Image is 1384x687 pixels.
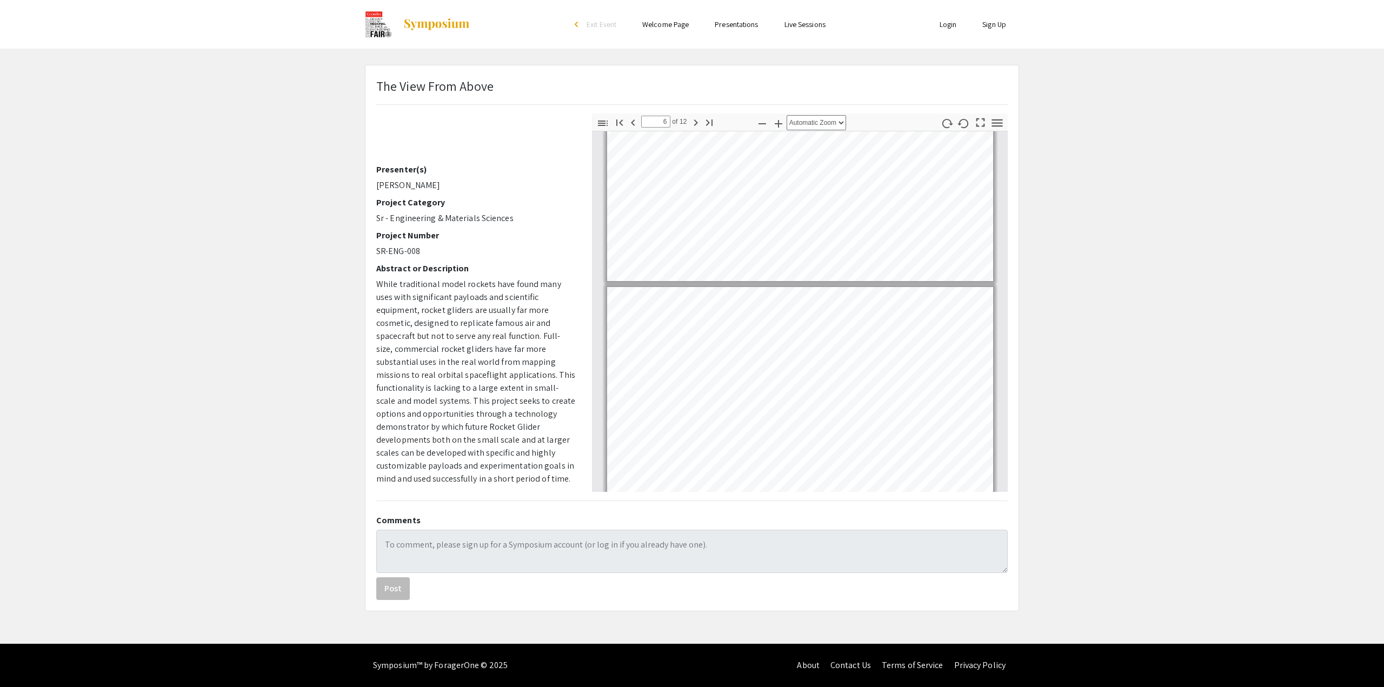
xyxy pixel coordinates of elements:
h2: Abstract or Description [376,263,576,274]
img: The 2023 CoorsTek Denver Metro Regional Science and Engineering Fair! [365,11,392,38]
button: Toggle Sidebar [594,115,612,131]
img: Symposium by ForagerOne [403,18,470,31]
a: Privacy Policy [954,659,1006,671]
a: About [797,659,820,671]
button: Rotate Clockwise [938,115,956,131]
span: Exit Event [587,19,616,29]
button: Next Page [687,114,705,130]
h2: Comments [376,515,1008,525]
div: arrow_back_ios [575,21,581,28]
span: While traditional model rockets have found many uses with significant payloads and scientific equ... [376,278,576,484]
button: Go to Last Page [700,114,718,130]
a: Welcome Page [642,19,689,29]
button: Switch to Presentation Mode [972,114,990,129]
p: [PERSON_NAME] [376,179,576,192]
button: Tools [988,115,1007,131]
p: The View From Above [376,76,494,96]
input: Page [641,116,670,128]
div: Page 6 [602,282,998,509]
span: of 12 [670,116,687,128]
a: Live Sessions [784,19,826,29]
button: Go to First Page [610,114,629,130]
button: Zoom In [769,115,788,131]
h2: Project Category [376,197,576,208]
div: Symposium™ by ForagerOne © 2025 [373,644,508,687]
button: Previous Page [624,114,642,130]
button: Post [376,577,410,600]
a: Sign Up [982,19,1006,29]
p: Sr - Engineering & Materials Sciences [376,212,576,225]
a: Login [940,19,957,29]
a: The 2023 CoorsTek Denver Metro Regional Science and Engineering Fair! [365,11,470,38]
select: Zoom [787,115,846,130]
iframe: Chat [8,638,46,679]
div: Page 5 [602,59,998,286]
h2: Project Number [376,230,576,241]
a: Contact Us [830,659,871,671]
a: Terms of Service [882,659,943,671]
h2: Presenter(s) [376,164,576,175]
button: Rotate Counterclockwise [955,115,973,131]
button: Zoom Out [753,115,771,131]
a: Presentations [715,19,758,29]
p: SR-ENG-008 [376,245,576,258]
